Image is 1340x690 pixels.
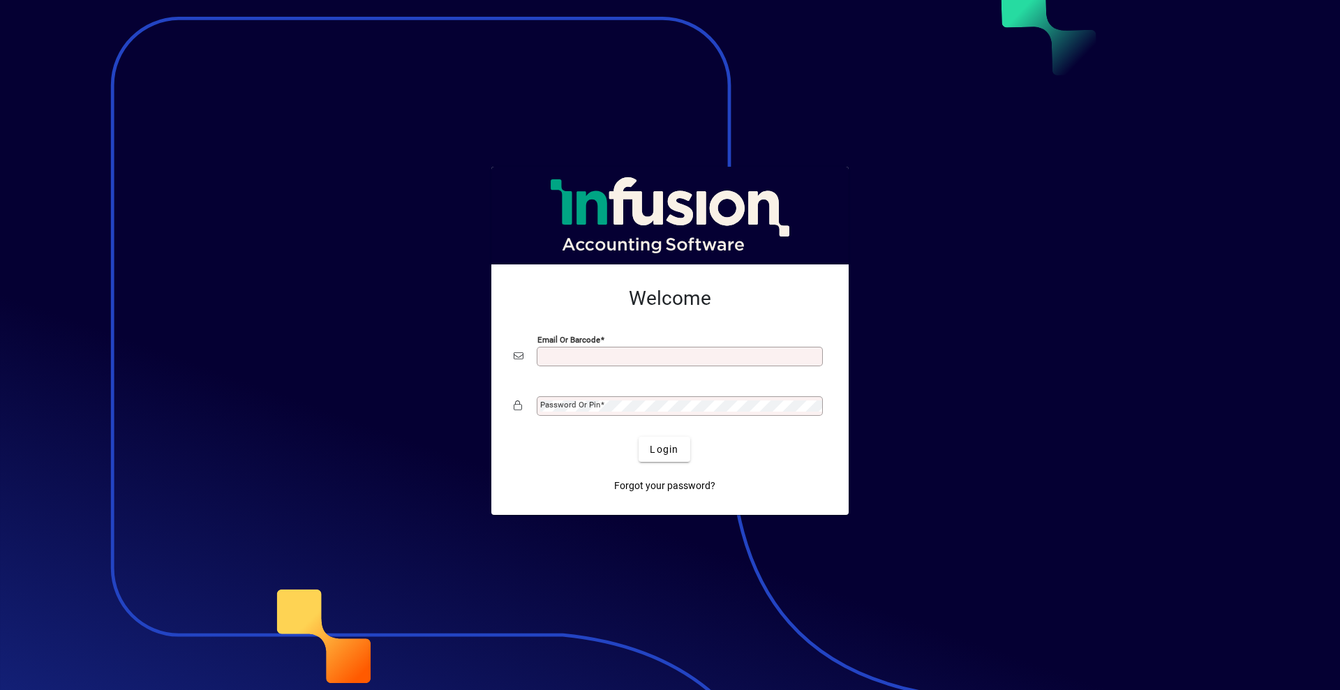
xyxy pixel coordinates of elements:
[639,437,690,462] button: Login
[537,335,600,345] mat-label: Email or Barcode
[540,400,600,410] mat-label: Password or Pin
[650,442,678,457] span: Login
[614,479,715,493] span: Forgot your password?
[609,473,721,498] a: Forgot your password?
[514,287,826,310] h2: Welcome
